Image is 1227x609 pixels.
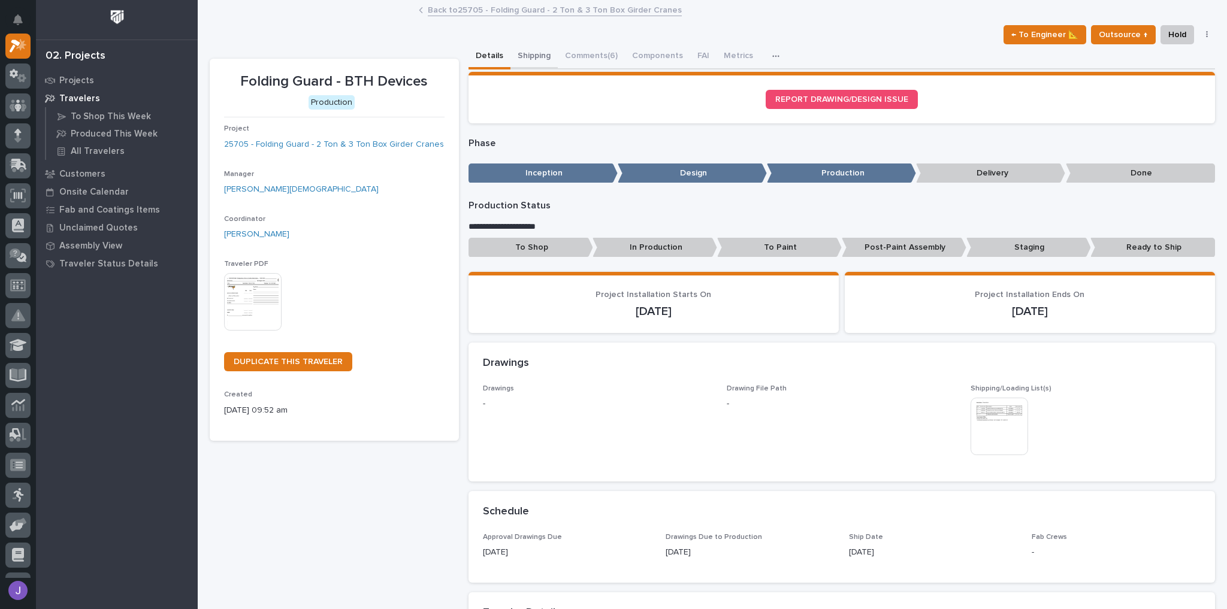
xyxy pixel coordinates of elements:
p: Staging [966,238,1091,257]
span: ← To Engineer 📐 [1011,28,1078,42]
span: REPORT DRAWING/DESIGN ISSUE [775,95,908,104]
a: 25705 - Folding Guard - 2 Ton & 3 Ton Box Girder Cranes [224,138,444,151]
p: Folding Guard - BTH Devices [224,73,445,90]
img: Workspace Logo [106,6,128,28]
p: Post-Paint Assembly [842,238,966,257]
p: - [483,398,712,410]
p: Done [1066,163,1215,183]
p: Ready to Ship [1090,238,1215,257]
button: users-avatar [5,578,31,603]
p: [DATE] [859,304,1201,319]
a: Traveler Status Details [36,254,198,272]
p: To Shop This Week [71,111,151,122]
p: Assembly View [59,241,122,252]
p: Customers [59,169,105,180]
span: Project Installation Ends On [975,290,1084,299]
a: Fab and Coatings Items [36,201,198,219]
p: - [1032,546,1201,559]
a: Projects [36,71,198,89]
a: Produced This Week [46,125,198,142]
p: Production [767,163,916,183]
div: Notifications [15,14,31,34]
button: ← To Engineer 📐 [1004,25,1086,44]
span: Drawings [483,385,514,392]
a: Back to25705 - Folding Guard - 2 Ton & 3 Ton Box Girder Cranes [428,2,682,16]
h2: Schedule [483,505,529,519]
p: Delivery [916,163,1065,183]
p: [DATE] 09:52 am [224,404,445,417]
p: Unclaimed Quotes [59,223,138,234]
p: Produced This Week [71,129,158,140]
span: Coordinator [224,216,265,223]
p: Traveler Status Details [59,259,158,269]
a: Customers [36,165,198,183]
span: Manager [224,171,254,178]
span: Project Installation Starts On [596,290,711,299]
p: All Travelers [71,146,125,157]
div: Production [309,95,355,110]
a: [PERSON_NAME] [224,228,289,241]
h2: Drawings [483,357,529,370]
p: - [727,398,729,410]
span: Approval Drawings Due [483,534,562,541]
button: FAI [690,44,717,69]
button: Comments (6) [558,44,625,69]
p: To Paint [717,238,842,257]
a: [PERSON_NAME][DEMOGRAPHIC_DATA] [224,183,379,196]
p: [DATE] [666,546,835,559]
a: To Shop This Week [46,108,198,125]
p: Travelers [59,93,100,104]
button: Hold [1160,25,1194,44]
span: Shipping/Loading List(s) [971,385,1051,392]
button: Components [625,44,690,69]
p: [DATE] [483,304,824,319]
span: Drawing File Path [727,385,787,392]
p: [DATE] [483,546,652,559]
button: Notifications [5,7,31,32]
p: Onsite Calendar [59,187,129,198]
p: In Production [593,238,717,257]
button: Metrics [717,44,760,69]
span: Hold [1168,28,1186,42]
span: Drawings Due to Production [666,534,762,541]
a: Onsite Calendar [36,183,198,201]
a: Travelers [36,89,198,107]
span: Outsource ↑ [1099,28,1148,42]
span: Traveler PDF [224,260,268,268]
p: Phase [469,138,1216,149]
a: Assembly View [36,237,198,254]
span: Ship Date [849,534,883,541]
button: Outsource ↑ [1091,25,1156,44]
a: All Travelers [46,143,198,159]
div: 02. Projects [46,50,105,63]
span: Project [224,125,249,132]
span: DUPLICATE THIS TRAVELER [234,357,343,366]
span: Fab Crews [1032,534,1067,541]
p: Design [618,163,767,183]
a: REPORT DRAWING/DESIGN ISSUE [766,90,918,109]
button: Shipping [510,44,558,69]
p: Inception [469,163,618,183]
p: To Shop [469,238,593,257]
button: Details [469,44,510,69]
a: Unclaimed Quotes [36,219,198,237]
span: Created [224,391,252,398]
p: Production Status [469,200,1216,211]
p: [DATE] [849,546,1018,559]
p: Fab and Coatings Items [59,205,160,216]
p: Projects [59,75,94,86]
a: DUPLICATE THIS TRAVELER [224,352,352,371]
